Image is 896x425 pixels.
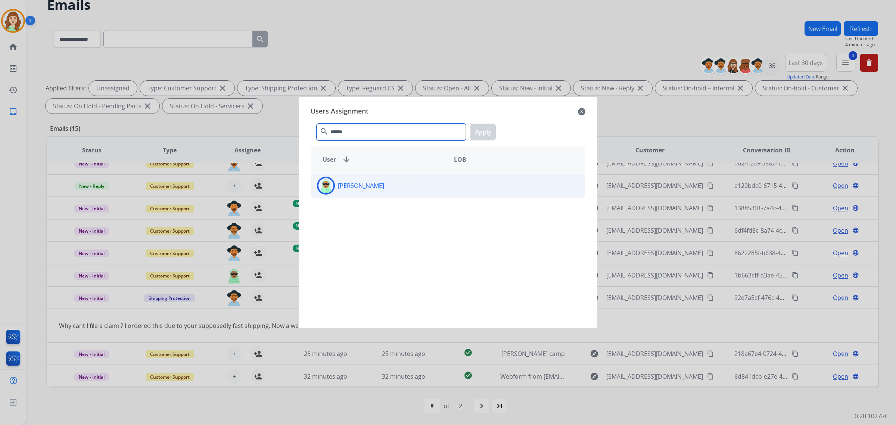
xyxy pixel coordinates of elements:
[454,181,456,190] p: -
[317,155,448,164] div: User
[470,124,496,140] button: Apply
[311,106,368,118] span: Users Assignment
[338,181,384,190] p: [PERSON_NAME]
[454,155,466,164] span: LOB
[578,107,585,116] mat-icon: close
[342,155,351,164] mat-icon: arrow_downward
[320,127,329,136] mat-icon: search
